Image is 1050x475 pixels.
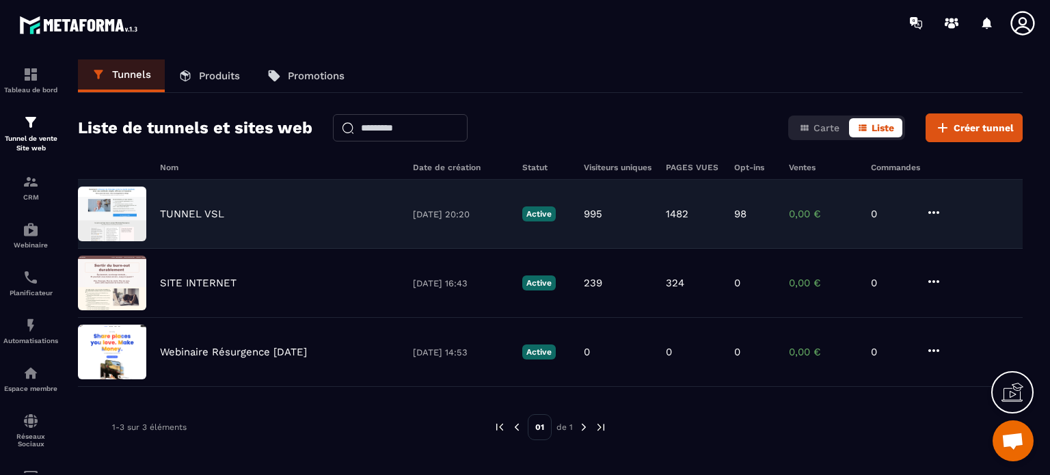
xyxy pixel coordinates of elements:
p: 324 [666,277,684,289]
p: Produits [199,70,240,82]
a: formationformationTunnel de vente Site web [3,104,58,163]
h6: Commandes [871,163,920,172]
h6: Date de création [413,163,509,172]
a: automationsautomationsAutomatisations [3,307,58,355]
span: Carte [813,122,839,133]
h6: PAGES VUES [666,163,721,172]
p: Espace membre [3,385,58,392]
button: Carte [791,118,848,137]
p: [DATE] 20:20 [413,209,509,219]
a: automationsautomationsWebinaire [3,211,58,259]
p: 0,00 € [789,208,857,220]
p: 01 [528,414,552,440]
h6: Visiteurs uniques [584,163,652,172]
div: Ouvrir le chat [993,420,1034,461]
img: formation [23,174,39,190]
h6: Statut [522,163,570,172]
p: 0 [871,346,912,358]
p: 995 [584,208,602,220]
p: 1-3 sur 3 éléments [112,422,187,432]
p: 98 [734,208,746,220]
a: social-networksocial-networkRéseaux Sociaux [3,403,58,458]
a: automationsautomationsEspace membre [3,355,58,403]
img: image [78,325,146,379]
a: Tunnels [78,59,165,92]
p: CRM [3,193,58,201]
p: Webinaire [3,241,58,249]
p: 0 [734,277,740,289]
p: Automatisations [3,337,58,344]
span: Liste [872,122,894,133]
span: Créer tunnel [954,121,1014,135]
h6: Opt-ins [734,163,775,172]
p: 1482 [666,208,688,220]
button: Créer tunnel [926,113,1023,142]
img: formation [23,66,39,83]
img: image [78,256,146,310]
p: Active [522,206,556,221]
p: Tunnels [112,68,151,81]
img: prev [511,421,523,433]
p: Active [522,344,556,359]
p: 239 [584,277,602,289]
h2: Liste de tunnels et sites web [78,114,312,141]
p: 0,00 € [789,277,857,289]
p: 0 [871,277,912,289]
img: scheduler [23,269,39,286]
p: Tunnel de vente Site web [3,134,58,153]
h6: Ventes [789,163,857,172]
img: automations [23,221,39,238]
a: schedulerschedulerPlanificateur [3,259,58,307]
h6: Nom [160,163,399,172]
a: formationformationTableau de bord [3,56,58,104]
p: 0 [871,208,912,220]
img: automations [23,317,39,334]
p: TUNNEL VSL [160,208,224,220]
a: Produits [165,59,254,92]
button: Liste [849,118,902,137]
p: Active [522,275,556,290]
img: next [578,421,590,433]
p: 0 [666,346,672,358]
p: de 1 [556,422,573,433]
p: [DATE] 14:53 [413,347,509,357]
p: 0 [584,346,590,358]
p: Webinaire Résurgence [DATE] [160,346,307,358]
p: Tableau de bord [3,86,58,94]
img: automations [23,365,39,381]
p: Réseaux Sociaux [3,433,58,448]
p: Promotions [288,70,345,82]
p: [DATE] 16:43 [413,278,509,288]
img: prev [494,421,506,433]
img: social-network [23,413,39,429]
p: SITE INTERNET [160,277,237,289]
a: formationformationCRM [3,163,58,211]
img: image [78,187,146,241]
p: Planificateur [3,289,58,297]
p: 0,00 € [789,346,857,358]
p: 0 [734,346,740,358]
img: logo [19,12,142,38]
a: Promotions [254,59,358,92]
img: next [595,421,607,433]
img: formation [23,114,39,131]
